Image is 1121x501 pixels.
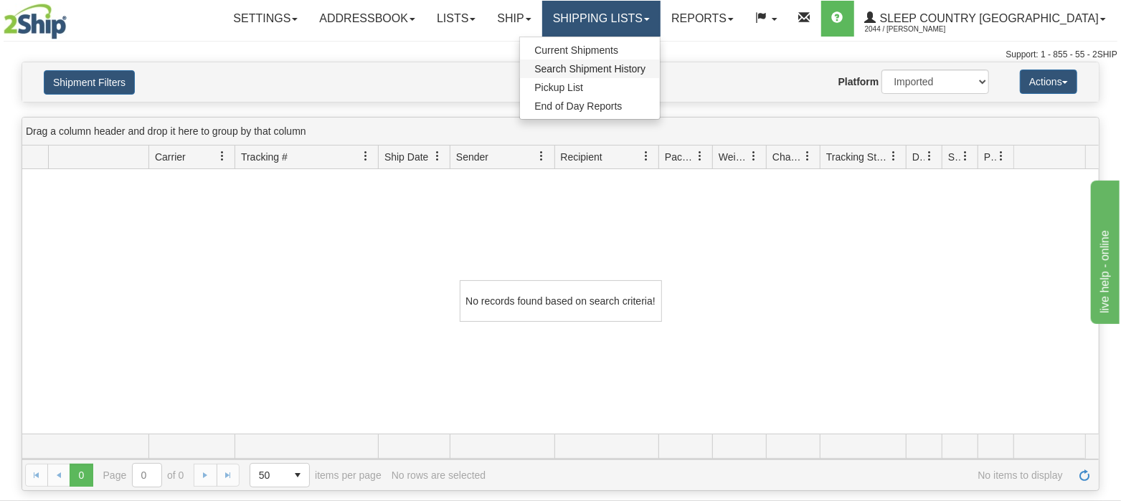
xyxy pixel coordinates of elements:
[384,150,428,164] span: Ship Date
[826,150,889,164] span: Tracking Status
[795,144,820,168] a: Charge filter column settings
[460,280,662,322] div: No records found based on search criteria!
[1020,70,1077,94] button: Actions
[854,1,1117,37] a: Sleep Country [GEOGRAPHIC_DATA] 2044 / [PERSON_NAME]
[520,59,660,78] a: Search Shipment History
[44,70,135,95] button: Shipment Filters
[876,12,1099,24] span: Sleep Country [GEOGRAPHIC_DATA]
[520,78,660,97] a: Pickup List
[953,144,978,168] a: Shipment Issues filter column settings
[661,1,744,37] a: Reports
[742,144,766,168] a: Weight filter column settings
[1073,464,1096,487] a: Refresh
[4,49,1117,61] div: Support: 1 - 855 - 55 - 2SHIP
[222,1,308,37] a: Settings
[456,150,488,164] span: Sender
[665,150,695,164] span: Packages
[989,144,1013,168] a: Pickup Status filter column settings
[865,22,973,37] span: 2044 / [PERSON_NAME]
[286,464,309,487] span: select
[881,144,906,168] a: Tracking Status filter column settings
[210,144,235,168] a: Carrier filter column settings
[103,463,184,487] span: Page of 0
[542,1,661,37] a: Shipping lists
[155,150,186,164] span: Carrier
[984,150,996,164] span: Pickup Status
[241,150,288,164] span: Tracking #
[534,82,583,93] span: Pickup List
[496,469,1063,481] span: No items to display
[838,75,879,89] label: Platform
[772,150,803,164] span: Charge
[426,1,486,37] a: Lists
[912,150,924,164] span: Delivery Status
[250,463,310,487] span: Page sizes drop down
[520,41,660,59] a: Current Shipments
[917,144,942,168] a: Delivery Status filter column settings
[561,150,602,164] span: Recipient
[520,97,660,115] a: End of Day Reports
[534,100,622,112] span: End of Day Reports
[1088,177,1120,323] iframe: chat widget
[250,463,382,487] span: items per page
[392,469,486,481] div: No rows are selected
[70,464,93,487] span: Page 0
[534,44,618,56] span: Current Shipments
[425,144,450,168] a: Ship Date filter column settings
[486,1,541,37] a: Ship
[530,144,554,168] a: Sender filter column settings
[259,468,278,482] span: 50
[948,150,960,164] span: Shipment Issues
[4,4,67,39] img: logo2044.jpg
[634,144,658,168] a: Recipient filter column settings
[688,144,712,168] a: Packages filter column settings
[534,63,645,75] span: Search Shipment History
[22,118,1099,145] div: grid grouping header
[719,150,749,164] span: Weight
[11,9,133,26] div: live help - online
[308,1,426,37] a: Addressbook
[354,144,378,168] a: Tracking # filter column settings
